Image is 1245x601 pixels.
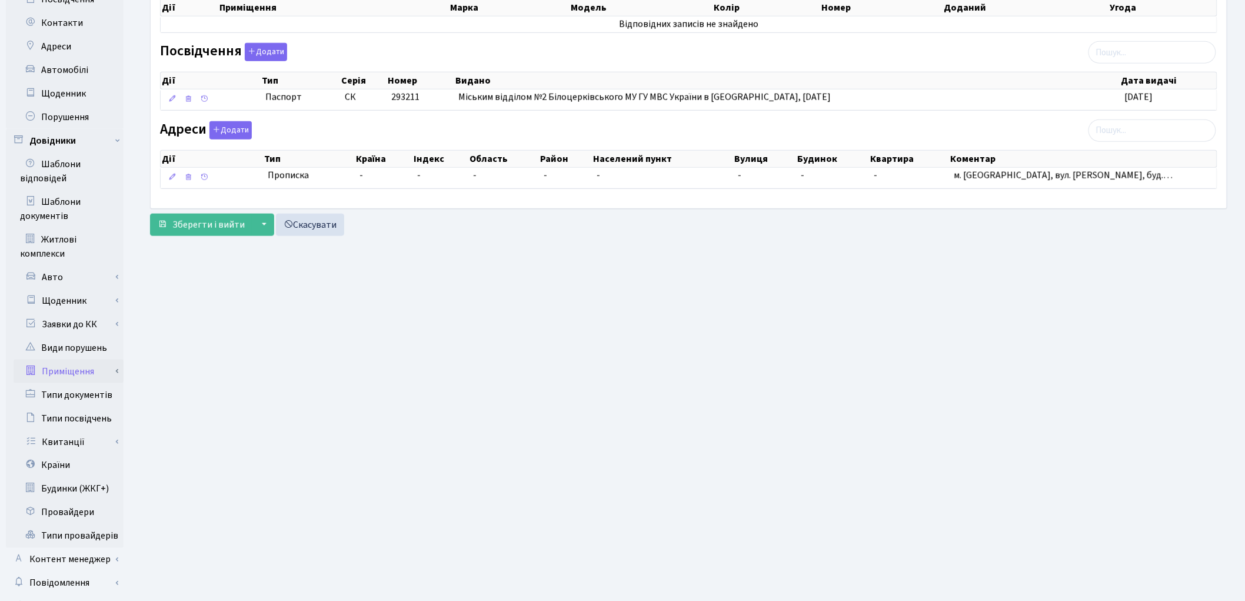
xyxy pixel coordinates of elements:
label: Адреси [160,121,252,140]
th: Населений пункт [592,151,733,167]
label: Посвідчення [160,43,287,61]
a: Додати [242,41,287,62]
th: Коментар [950,151,1217,167]
th: Вулиця [733,151,796,167]
input: Пошук... [1088,41,1216,64]
span: - [801,169,804,182]
a: Країни [6,454,124,477]
input: Пошук... [1088,119,1216,142]
a: Додати [207,119,252,140]
th: Індекс [412,151,468,167]
button: Адреси [209,121,252,140]
a: Щоденник [14,289,124,313]
span: - [738,169,741,182]
a: Види порушень [6,336,124,360]
span: - [544,169,547,182]
a: Шаблони документів [6,190,124,228]
a: Провайдери [6,501,124,524]
th: Тип [263,151,355,167]
th: Область [469,151,539,167]
a: Типи посвідчень [6,407,124,430]
a: Авто [14,265,124,289]
a: Контакти [6,11,124,35]
a: Довідники [6,129,124,152]
a: Скасувати [276,214,344,236]
th: Квартира [869,151,949,167]
td: Відповідних записів не знайдено [161,16,1217,32]
a: Житлові комплекси [6,228,124,265]
th: Будинок [797,151,870,167]
th: Дії [161,72,261,89]
button: Посвідчення [245,43,287,61]
span: - [417,169,421,182]
span: 293211 [391,91,420,104]
a: Квитанції [14,430,124,454]
th: Видано [454,72,1120,89]
a: Типи провайдерів [6,524,124,548]
a: Типи документів [6,383,124,407]
th: Серія [340,72,387,89]
span: Прописка [268,169,309,182]
a: Порушення [6,105,124,129]
span: [DATE] [1124,91,1153,104]
button: Зберегти і вийти [150,214,252,236]
th: Країна [355,151,413,167]
span: Міським відділом №2 Білоцерківського МУ ГУ МВС України в [GEOGRAPHIC_DATA], [DATE] [459,91,831,104]
a: Заявки до КК [14,313,124,336]
a: Повідомлення [6,572,124,595]
a: Контент менеджер [6,548,124,572]
span: - [597,169,600,182]
th: Дата видачі [1120,72,1217,89]
a: Адреси [6,35,124,58]
a: Будинки (ЖКГ+) [6,477,124,501]
th: Номер [387,72,454,89]
span: Зберегти і вийти [172,218,245,231]
th: Тип [261,72,341,89]
span: - [874,169,877,182]
span: м. [GEOGRAPHIC_DATA], вул. [PERSON_NAME], буд.… [954,169,1173,182]
th: Район [539,151,592,167]
span: - [359,169,408,182]
span: СК [345,91,356,104]
a: Приміщення [14,360,124,383]
a: Шаблони відповідей [6,152,124,190]
a: Щоденник [6,82,124,105]
a: Автомобілі [6,58,124,82]
th: Дії [161,151,263,167]
span: Паспорт [265,91,335,104]
span: - [473,169,477,182]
